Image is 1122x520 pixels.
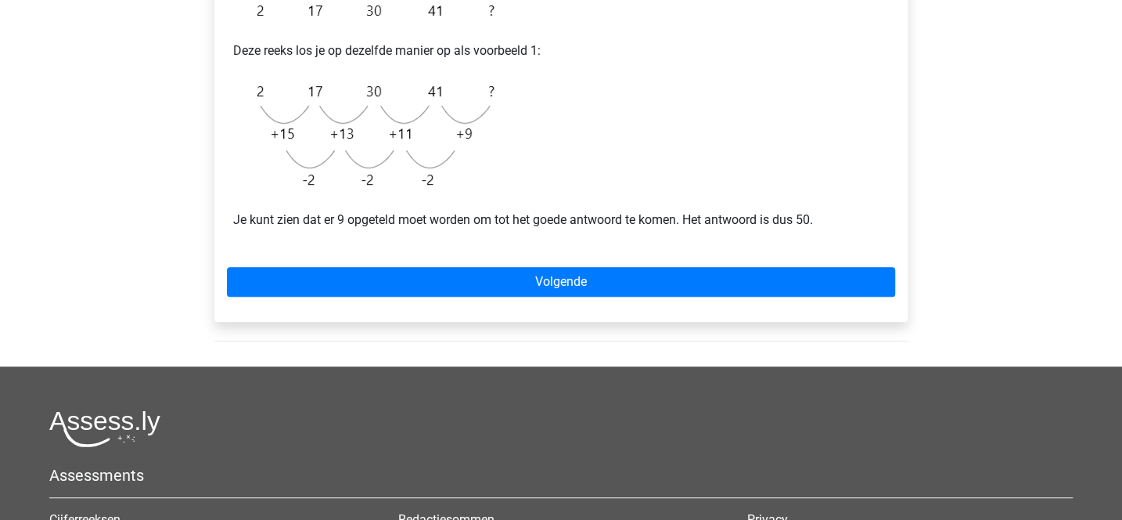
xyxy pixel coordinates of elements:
[233,42,889,60] p: Deze reeks los je op dezelfde manier op als voorbeeld 1:
[49,410,160,447] img: Assessly logo
[233,211,889,229] p: Je kunt zien dat er 9 opgeteld moet worden om tot het goede antwoord te komen. Het antwoord is du...
[49,466,1073,485] h5: Assessments
[233,73,502,198] img: Monotonous_Example_2_2.png
[227,267,895,297] a: Volgende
